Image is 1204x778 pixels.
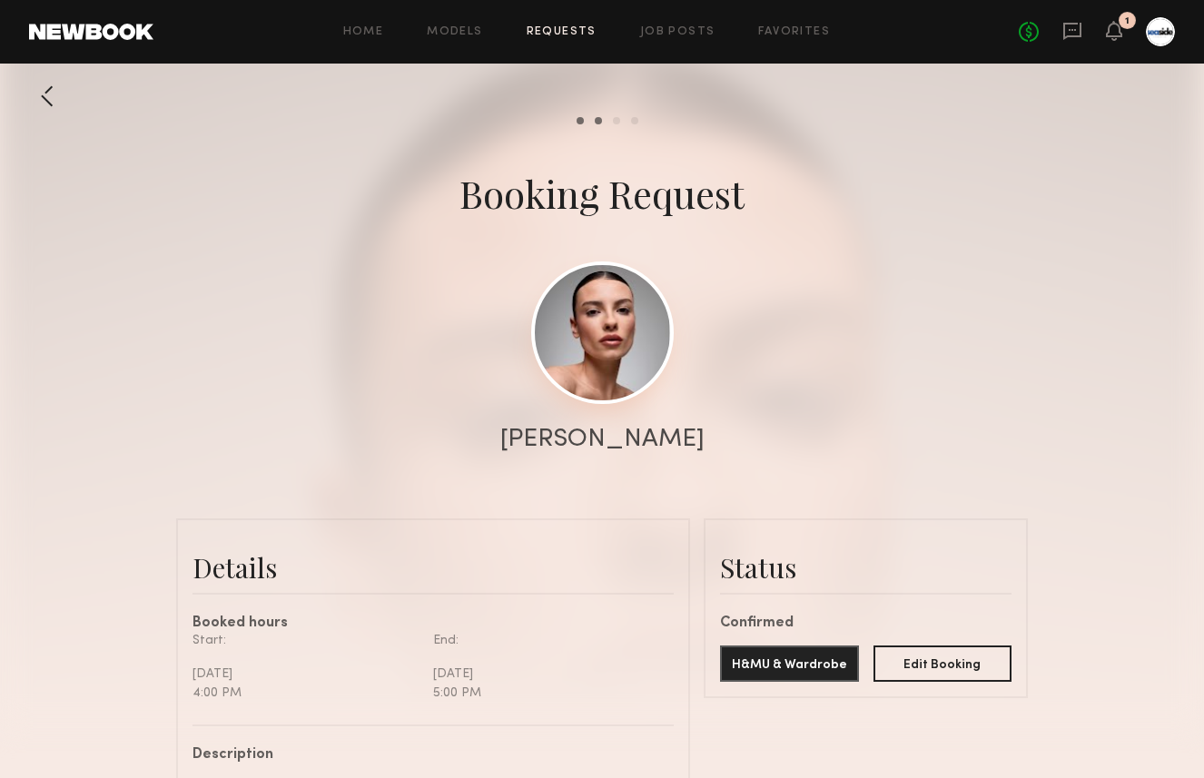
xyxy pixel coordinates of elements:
[192,549,674,586] div: Details
[873,645,1012,682] button: Edit Booking
[433,631,660,650] div: End:
[343,26,384,38] a: Home
[433,684,660,703] div: 5:00 PM
[1125,16,1130,26] div: 1
[720,616,1012,631] div: Confirmed
[427,26,482,38] a: Models
[720,645,859,682] button: H&MU & Wardrobe
[459,168,745,219] div: Booking Request
[527,26,597,38] a: Requests
[758,26,830,38] a: Favorites
[433,665,660,684] div: [DATE]
[500,427,705,452] div: [PERSON_NAME]
[640,26,715,38] a: Job Posts
[192,748,660,763] div: Description
[192,665,419,684] div: [DATE]
[192,616,674,631] div: Booked hours
[720,549,1012,586] div: Status
[192,684,419,703] div: 4:00 PM
[192,631,419,650] div: Start:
